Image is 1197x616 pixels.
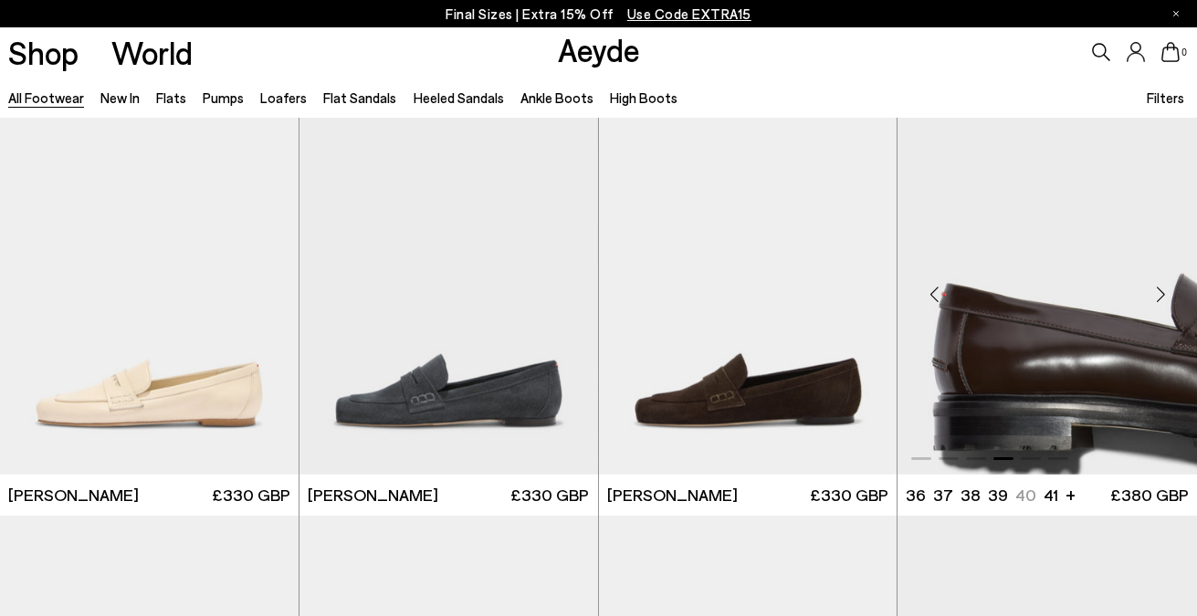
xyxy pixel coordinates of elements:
a: Next slide Previous slide [599,99,898,475]
li: 39 [988,484,1008,506]
span: [PERSON_NAME] [8,484,139,506]
a: New In [100,89,140,106]
span: [PERSON_NAME] [607,484,738,506]
div: 1 / 6 [599,99,898,475]
li: 41 [1044,484,1058,506]
a: Next slide Previous slide [299,99,598,475]
li: 38 [961,484,981,506]
a: [PERSON_NAME] £330 GBP [599,475,898,516]
div: Next slide [1133,267,1188,322]
a: [PERSON_NAME] £330 GBP [299,475,598,516]
a: All Footwear [8,89,84,106]
span: £330 GBP [810,484,888,506]
span: [PERSON_NAME] [308,484,438,506]
a: Next slide Previous slide [898,99,1197,475]
a: Ankle Boots [520,89,593,106]
a: 0 [1161,42,1180,62]
div: 4 / 6 [898,99,1197,475]
a: Flats [156,89,186,106]
a: Loafers [260,89,307,106]
span: Filters [1147,89,1184,106]
a: 36 37 38 39 40 41 + £380 GBP [898,475,1197,516]
a: Aeyde [558,30,640,68]
span: 0 [1180,47,1189,57]
img: Lana Suede Loafers [599,99,898,475]
li: 36 [906,484,926,506]
span: £330 GBP [510,484,589,506]
li: 37 [933,484,953,506]
li: + [1066,482,1076,506]
a: Heeled Sandals [414,89,504,106]
a: World [111,37,193,68]
img: Lana Suede Loafers [299,99,598,475]
a: High Boots [610,89,677,106]
p: Final Sizes | Extra 15% Off [446,3,751,26]
div: 1 / 6 [299,99,598,475]
span: £330 GBP [212,484,290,506]
span: £380 GBP [1110,484,1189,506]
img: Leon Loafers [898,99,1197,475]
a: Shop [8,37,79,68]
a: Flat Sandals [323,89,396,106]
div: Previous slide [907,267,961,322]
span: Navigate to /collections/ss25-final-sizes [627,5,751,22]
a: Pumps [203,89,244,106]
ul: variant [906,484,1053,506]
